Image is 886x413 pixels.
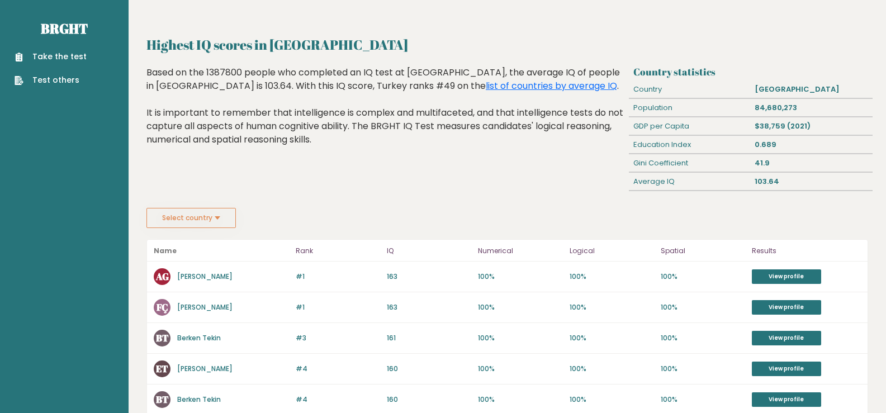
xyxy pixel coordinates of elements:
text: BT [156,331,169,344]
p: 100% [478,272,562,282]
div: Population [629,99,751,117]
p: 100% [570,272,654,282]
p: Rank [296,244,380,258]
p: 100% [661,395,745,405]
p: Numerical [478,244,562,258]
button: Select country [146,208,236,228]
p: IQ [387,244,471,258]
div: 41.9 [751,154,873,172]
p: 100% [570,395,654,405]
text: AG [155,270,169,283]
div: Based on the 1387800 people who completed an IQ test at [GEOGRAPHIC_DATA], the average IQ of peop... [146,66,625,163]
a: View profile [752,300,821,315]
a: View profile [752,269,821,284]
p: 100% [478,302,562,312]
div: 84,680,273 [751,99,873,117]
a: View profile [752,392,821,407]
a: Take the test [15,51,87,63]
div: 103.64 [751,173,873,191]
p: 100% [570,302,654,312]
div: GDP per Capita [629,117,751,135]
p: 100% [570,364,654,374]
a: View profile [752,362,821,376]
p: 163 [387,272,471,282]
h2: Highest IQ scores in [GEOGRAPHIC_DATA] [146,35,868,55]
a: [PERSON_NAME] [177,364,233,373]
p: #4 [296,395,380,405]
div: Country [629,80,751,98]
p: 100% [661,364,745,374]
a: View profile [752,331,821,345]
p: 100% [661,302,745,312]
b: Name [154,246,177,255]
p: 100% [570,333,654,343]
p: Spatial [661,244,745,258]
p: #1 [296,302,380,312]
div: 0.689 [751,136,873,154]
p: 161 [387,333,471,343]
text: FÇ [157,301,168,314]
a: Brght [41,20,88,37]
p: 100% [478,333,562,343]
div: $38,759 (2021) [751,117,873,135]
p: 160 [387,364,471,374]
div: Education Index [629,136,751,154]
p: #1 [296,272,380,282]
p: Results [752,244,861,258]
a: Berken Tekin [177,395,221,404]
p: 163 [387,302,471,312]
a: list of countries by average IQ [486,79,617,92]
div: [GEOGRAPHIC_DATA] [751,80,873,98]
p: #4 [296,364,380,374]
a: Test others [15,74,87,86]
p: 100% [478,395,562,405]
text: BT [156,393,169,406]
div: Average IQ [629,173,751,191]
a: [PERSON_NAME] [177,302,233,312]
p: #3 [296,333,380,343]
p: Logical [570,244,654,258]
div: Gini Coefficient [629,154,751,172]
h3: Country statistics [633,66,868,78]
p: 160 [387,395,471,405]
p: 100% [661,333,745,343]
a: Berken Tekin [177,333,221,343]
p: 100% [661,272,745,282]
a: [PERSON_NAME] [177,272,233,281]
p: 100% [478,364,562,374]
text: ET [156,362,168,375]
